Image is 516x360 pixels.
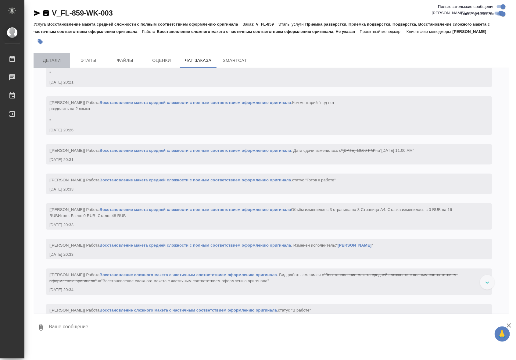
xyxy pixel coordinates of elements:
p: Услуга [34,22,47,27]
span: [[PERSON_NAME]] Работа . [49,308,311,313]
p: Клиентские менеджеры [407,29,453,34]
span: Оповещения-логи [461,11,495,17]
a: Восстановление макета средней сложности с полным соответствием оформлению оригинала [99,100,291,105]
a: [PERSON_NAME] [338,243,371,248]
span: "Восстановление сложного макета с частичным соответствием оформлению оригинала" [101,279,269,283]
button: Добавить тэг [34,35,47,48]
p: Восстановление сложного макета с частичным соответствием оформлению оригинала, Не указан [157,29,360,34]
div: [DATE] 20:33 [49,186,471,192]
span: [[PERSON_NAME]] Работа . [49,178,336,182]
span: [[PERSON_NAME]] Работа . Изменен исполнитель: [49,243,373,248]
a: Восстановление макета средней сложности с полным соответствием оформлению оригинала [99,243,291,248]
p: Проектный менеджер [360,29,402,34]
span: Чат заказа [184,57,213,64]
a: Восстановление макета средней сложности с полным соответствием оформлению оригинала [99,148,291,153]
button: Скопировать ссылку для ЯМессенджера [34,9,41,17]
p: [PERSON_NAME] [453,29,491,34]
span: Пользовательские сообщения [438,4,495,10]
p: V_FL-859 [256,22,278,27]
span: [[PERSON_NAME]] Работа . Вид работы сменился с на [49,273,458,283]
div: [DATE] 20:31 [49,157,471,163]
a: Восстановление сложного макета с частичным соответствием оформлению оригинала [99,273,277,277]
a: Восстановление сложного макета с частичным соответствием оформлению оригинала [99,308,277,313]
div: [DATE] 20:26 [49,127,471,133]
span: [PERSON_NAME] детали заказа [432,10,493,16]
span: [[PERSON_NAME]] Работа . Дата сдачи изменилась с на [49,148,414,153]
span: [[PERSON_NAME]] Работа . [49,100,335,123]
span: статус "В работе" [278,308,311,313]
button: 🙏 [495,326,510,342]
span: Детали [37,57,66,64]
span: Этапы [74,57,103,64]
p: Этапы услуги [278,22,305,27]
p: Заказ: [243,22,256,27]
span: [[PERSON_NAME]] Работа Объём изменился c 3 страница на 3 Страница А4. Ставка изменилась c 0 RUB н... [49,207,453,218]
span: Оценки [147,57,176,64]
div: [DATE] 20:21 [49,79,471,85]
p: Восстановление макета средней сложности с полным соответствием оформлению оригинала [47,22,242,27]
span: "[DATE] 10:00 PM" [341,148,375,153]
span: Итого. Было: 0 RUB. Стало: 48 RUB [58,213,126,218]
button: Скопировать ссылку [42,9,50,17]
span: статус "Готов к работе" [292,178,336,182]
span: 🙏 [497,328,507,340]
div: [DATE] 20:33 [49,251,471,258]
div: [DATE] 20:33 [49,222,471,228]
a: V_FL-859-WK-003 [52,9,113,17]
div: [DATE] 20:34 [49,287,471,293]
span: Файлы [110,57,140,64]
a: Восстановление макета средней сложности с полным соответствием оформлению оригинала [99,207,291,212]
a: Восстановление макета средней сложности с полным соответствием оформлению оригинала [99,178,291,182]
span: " " [336,243,373,248]
span: "[DATE] 11:00 AM" [380,148,414,153]
span: SmartCat [220,57,249,64]
p: Работа [142,29,157,34]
